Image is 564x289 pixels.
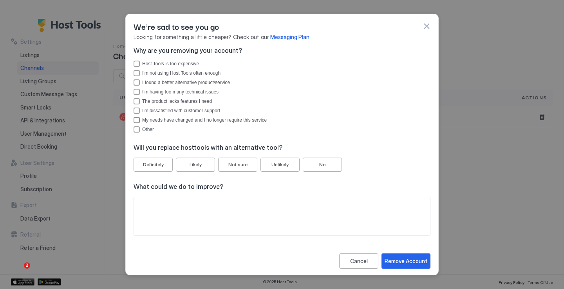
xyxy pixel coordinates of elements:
[134,34,430,41] span: Looking for something a little cheaper? Check out our
[228,161,248,168] div: Not sure
[270,34,309,40] a: Messaging Plan
[142,117,430,123] div: My needs have changed and I no longer require this service
[134,20,219,32] span: We're sad to see you go
[303,158,342,172] button: No
[142,127,430,132] div: Other
[24,262,30,269] span: 2
[176,158,215,172] button: Likely
[142,99,430,104] div: The product lacks features I need
[134,126,430,133] div: Other
[260,158,300,172] button: Unlikely
[142,61,430,66] div: Host Tools is too expensive
[381,253,430,269] button: Remove Account
[134,158,173,172] button: Definitely
[134,61,430,67] div: Host Tools is too expensive
[134,108,430,114] div: I'm dissatisfied with customer support
[385,257,427,265] div: Remove Account
[218,158,257,172] button: Not sure
[134,197,430,235] textarea: Input Field
[134,79,430,86] div: I found a better alternative product/service
[271,161,289,168] div: Unlikely
[134,89,430,95] div: I'm having too many technical issues
[134,47,430,54] span: Why are you removing your account?
[143,161,164,168] div: Definitely
[142,70,430,76] div: I'm not using Host Tools often enough
[319,161,326,168] div: No
[134,183,430,190] span: What could we do to improve?
[190,161,202,168] div: Likely
[8,262,27,281] iframe: Intercom live chat
[142,80,430,85] div: I found a better alternative product/service
[339,253,378,269] button: Cancel
[134,70,430,76] div: I'm not using Host Tools often enough
[134,117,430,123] div: My needs have changed and I no longer require this service
[142,89,430,95] div: I'm having too many technical issues
[134,144,430,151] span: Will you replace hosttools with an alternative tool?
[134,98,430,104] div: The product lacks features I need
[142,108,430,113] div: I'm dissatisfied with customer support
[350,257,368,265] div: Cancel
